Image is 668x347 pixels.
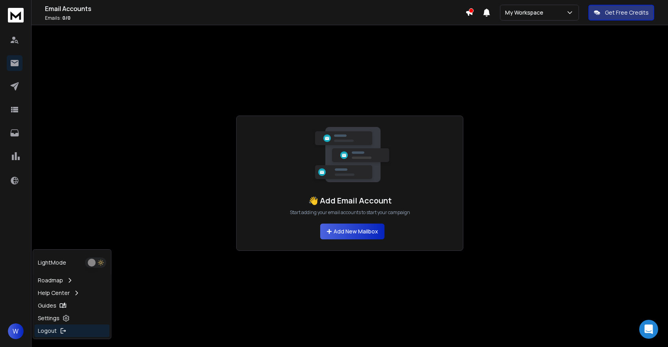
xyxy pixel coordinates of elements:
[38,327,57,335] p: Logout
[38,314,60,322] p: Settings
[505,9,547,17] p: My Workspace
[35,287,110,299] a: Help Center
[588,5,654,21] button: Get Free Credits
[8,323,24,339] button: W
[8,8,24,22] img: logo
[639,320,658,339] div: Open Intercom Messenger
[38,259,66,267] p: Light Mode
[38,276,63,284] p: Roadmap
[35,312,110,325] a: Settings
[62,15,71,21] span: 0 / 0
[320,224,384,239] button: Add New Mailbox
[38,289,70,297] p: Help Center
[35,274,110,287] a: Roadmap
[605,9,649,17] p: Get Free Credits
[308,195,392,206] h1: 👋 Add Email Account
[45,15,465,21] p: Emails :
[35,299,110,312] a: Guides
[290,209,410,216] p: Start adding your email accounts to start your campaign
[38,302,56,310] p: Guides
[45,4,465,13] h1: Email Accounts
